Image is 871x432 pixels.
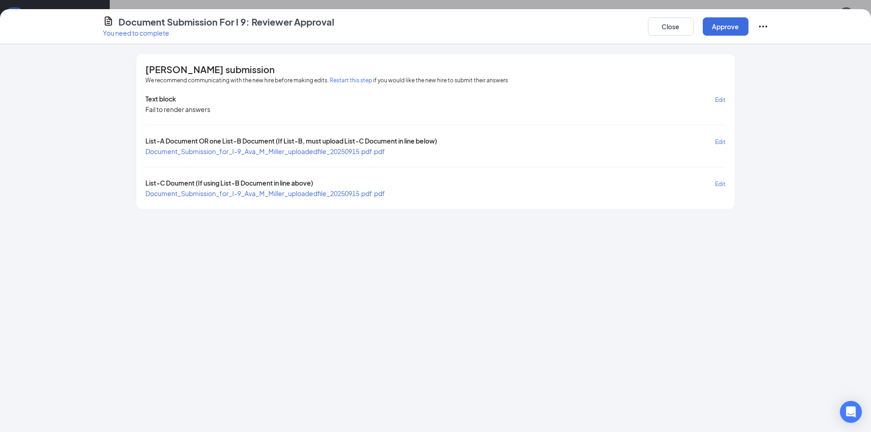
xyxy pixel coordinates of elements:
[715,96,726,103] span: Edit
[118,16,334,28] h4: Document Submission For I 9: Reviewer Approval
[145,94,176,105] span: Text block
[145,189,385,197] a: Document_Submission_for_I-9_Ava_M_Miller_uploadedfile_20250915.pdf.pdf
[145,136,437,147] span: List-A Document OR one List-B Document (If List-B, must upload List-C Document in line below)
[715,136,726,147] button: Edit
[103,16,114,27] svg: CustomFormIcon
[145,147,385,155] a: Document_Submission_for_I-9_Ava_M_Miller_uploadedfile_20250915.pdf.pdf
[145,178,313,189] span: List-C Doument (If using List-B Document in line above)
[648,17,694,36] button: Close
[840,401,862,423] div: Open Intercom Messenger
[715,178,726,189] button: Edit
[715,181,726,187] span: Edit
[145,65,275,74] span: [PERSON_NAME] submission
[103,28,334,37] p: You need to complete
[715,139,726,145] span: Edit
[703,17,748,36] button: Approve
[145,76,508,85] span: We recommend communicating with the new hire before making edits. if you would like the new hire ...
[330,76,372,85] button: Restart this step
[758,21,769,32] svg: Ellipses
[715,94,726,105] button: Edit
[145,105,210,114] div: Fail to render answers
